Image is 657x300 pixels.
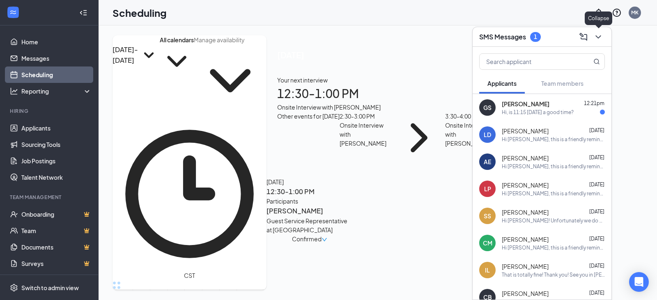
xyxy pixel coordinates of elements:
a: Sourcing Tools [21,136,92,153]
span: [DATE] [589,127,604,133]
button: ChevronDown [592,30,605,44]
span: Confirmed [292,234,322,243]
h3: 12:30-1:00 PM [266,186,315,197]
a: Job Postings [21,153,92,169]
h1: 12:30 - 1:00 PM [277,85,551,103]
a: Scheduling [21,66,92,83]
a: Talent Network [21,169,92,185]
div: Collapse [585,11,612,25]
div: MK [631,9,639,16]
a: Home [21,34,92,50]
span: [PERSON_NAME] [502,154,549,162]
a: OnboardingCrown [21,206,92,222]
div: 3:30 - 4:00 PM [445,112,496,121]
div: Onsite Interview with [PERSON_NAME] [340,121,391,148]
button: ComposeMessage [577,30,590,44]
a: Applicants [21,120,92,136]
div: SS [484,212,491,220]
div: Open Intercom Messenger [629,272,649,292]
span: [PERSON_NAME] [502,127,549,135]
svg: Analysis [10,87,18,95]
span: [DATE] [589,236,604,242]
svg: ChevronRight [393,112,445,164]
div: 1 [534,33,537,40]
span: [DATE] [589,181,604,188]
a: SurveysCrown [21,255,92,272]
div: Other events for [DATE] [277,112,340,164]
span: [DATE] [589,154,604,160]
span: [DATE] [589,208,604,215]
svg: Clock [113,117,266,271]
span: [DATE] [589,263,604,269]
span: Team members [541,80,583,87]
div: Hiring [10,108,90,115]
h3: SMS Messages [479,32,526,41]
div: Switch to admin view [21,284,79,292]
div: Hi [PERSON_NAME], this is a friendly reminder. Your meeting with Nothing Bundt Cakes for Guest Se... [502,136,605,143]
span: [PERSON_NAME] [502,262,549,270]
svg: ChevronDown [194,44,266,117]
svg: MagnifyingGlass [593,58,600,65]
div: AE [484,158,491,166]
span: Applicants [487,80,517,87]
svg: ChevronDown [593,32,603,42]
span: 12:21pm [584,100,604,106]
div: IL [485,266,490,274]
div: Participants [266,197,353,206]
span: [PERSON_NAME] [502,289,549,298]
input: Search applicant [480,54,577,69]
span: CST [184,271,195,280]
button: All calendarsChevronDown [160,35,194,78]
span: [DATE] [277,48,551,61]
div: That is totally fine! Thank you! See you in [PERSON_NAME] at 3:30pm! [502,271,605,278]
div: [DATE] [266,177,315,186]
div: Hi [PERSON_NAME], this is a friendly reminder. Your meeting with Nothing Bundt Cakes for Froster ... [502,244,605,251]
span: [PERSON_NAME] [502,100,549,108]
div: 2:30 - 3:00 PM [340,112,391,121]
div: CM [483,239,492,247]
div: Your next interview [277,76,551,85]
div: Hi [PERSON_NAME]! Unfortunately we do have gluten in most of our cakes so I don't know if this wo... [502,217,605,224]
div: Hi [PERSON_NAME], this is a friendly reminder. Your meeting with Nothing Bundt Cakes for [PERSON_... [502,163,605,170]
a: TeamCrown [21,222,92,239]
h3: [PERSON_NAME] [266,206,353,216]
span: [PERSON_NAME] [502,208,549,216]
a: DocumentsCrown [21,239,92,255]
div: Team Management [10,194,90,201]
svg: ChevronDown [160,44,194,78]
div: Onsite Interview with [PERSON_NAME] [277,103,551,112]
span: [PERSON_NAME] [502,235,549,243]
svg: WorkstreamLogo [9,8,17,16]
div: Reporting [21,87,92,95]
span: down [322,235,327,244]
input: Manage availability [194,35,266,44]
svg: QuestionInfo [612,8,622,18]
div: Onsite Interview with [PERSON_NAME] [445,121,496,148]
svg: ComposeMessage [579,32,588,42]
svg: SmallChevronDown [138,44,160,66]
h1: Scheduling [113,6,167,20]
svg: Notifications [594,8,604,18]
svg: Settings [10,284,18,292]
span: [PERSON_NAME] [502,181,549,189]
div: LD [484,131,491,139]
a: Messages [21,50,92,66]
span: [DATE] [589,290,604,296]
div: Hi, is 11:15 [DATE] a good time? [502,109,574,116]
div: LP [484,185,491,193]
div: Hi [PERSON_NAME], this is a friendly reminder. Your meeting with Nothing Bundt Cakes for [PERSON_... [502,190,605,197]
div: Guest Service Representative at [GEOGRAPHIC_DATA] [266,216,353,234]
h3: [DATE] - [DATE] [113,44,138,66]
svg: Collapse [79,9,87,17]
div: GS [483,103,492,112]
